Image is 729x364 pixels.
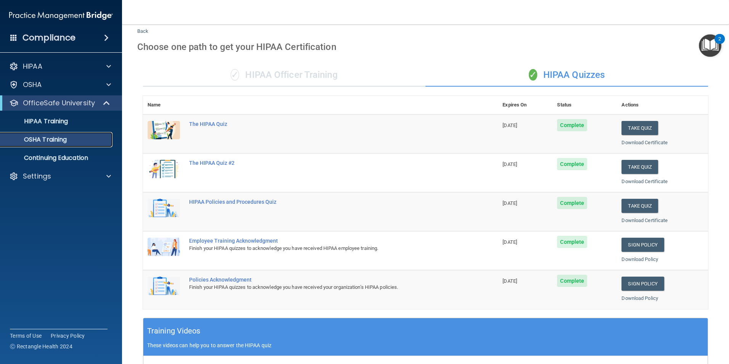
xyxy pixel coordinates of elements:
[23,172,51,181] p: Settings
[621,160,658,174] button: Take Quiz
[10,332,42,340] a: Terms of Use
[621,256,658,262] a: Download Policy
[503,200,517,206] span: [DATE]
[143,96,185,114] th: Name
[621,217,668,223] a: Download Certificate
[189,199,460,205] div: HIPAA Policies and Procedures Quiz
[426,64,708,87] div: HIPAA Quizzes
[621,238,664,252] a: Sign Policy
[5,136,67,143] p: OSHA Training
[23,80,42,89] p: OSHA
[503,239,517,245] span: [DATE]
[137,19,148,34] a: Back
[143,64,426,87] div: HIPAA Officer Training
[23,98,95,108] p: OfficeSafe University
[557,236,587,248] span: Complete
[498,96,552,114] th: Expires On
[621,121,658,135] button: Take Quiz
[22,32,75,43] h4: Compliance
[557,275,587,287] span: Complete
[552,96,617,114] th: Status
[699,34,721,57] button: Open Resource Center, 2 new notifications
[718,39,721,49] div: 2
[189,238,460,244] div: Employee Training Acknowledgment
[9,172,111,181] a: Settings
[189,244,460,253] div: Finish your HIPAA quizzes to acknowledge you have received HIPAA employee training.
[231,69,239,81] span: ✓
[189,121,460,127] div: The HIPAA Quiz
[137,36,714,58] div: Choose one path to get your HIPAA Certification
[503,122,517,128] span: [DATE]
[147,324,201,338] h5: Training Videos
[621,295,658,301] a: Download Policy
[9,8,113,23] img: PMB logo
[189,283,460,292] div: Finish your HIPAA quizzes to acknowledge you have received your organization’s HIPAA policies.
[503,161,517,167] span: [DATE]
[503,278,517,284] span: [DATE]
[9,98,111,108] a: OfficeSafe University
[621,277,664,291] a: Sign Policy
[51,332,85,340] a: Privacy Policy
[189,277,460,283] div: Policies Acknowledgment
[189,160,460,166] div: The HIPAA Quiz #2
[5,154,109,162] p: Continuing Education
[621,179,668,184] a: Download Certificate
[9,80,111,89] a: OSHA
[621,199,658,213] button: Take Quiz
[621,140,668,145] a: Download Certificate
[557,197,587,209] span: Complete
[9,62,111,71] a: HIPAA
[529,69,537,81] span: ✓
[23,62,42,71] p: HIPAA
[147,342,704,348] p: These videos can help you to answer the HIPAA quiz
[617,96,708,114] th: Actions
[10,343,72,350] span: Ⓒ Rectangle Health 2024
[5,118,68,125] p: HIPAA Training
[557,119,587,131] span: Complete
[557,158,587,170] span: Complete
